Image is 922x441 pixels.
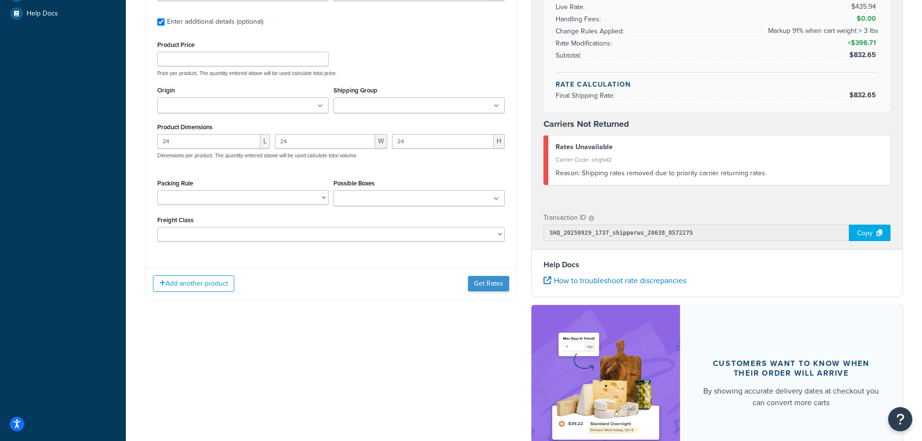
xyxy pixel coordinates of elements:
span: $396.71 [851,38,878,48]
span: H [494,134,505,149]
div: Enter additional details (optional) [167,15,263,29]
span: Help Docs [27,10,58,18]
div: Shipping rates removed due to priority carrier returning rates. [556,167,884,180]
a: How to troubleshoot rate discrepancies [544,275,686,286]
span: Markup 91% when cart weight > 3 lbs [766,25,878,37]
div: Rates Unavailable [556,140,884,154]
span: Rate Modifications: [556,38,614,48]
p: Dimensions per product. The quantity entered above will be used calculate total volume. [155,152,358,159]
span: Subtotal: [556,50,584,61]
label: Packing Rule [157,180,193,187]
span: W [375,134,387,149]
span: Change Rules Applied: [556,26,626,36]
input: Enter additional details (optional) [157,18,165,26]
label: Possible Boxes [333,180,375,187]
label: Origin [157,87,175,94]
span: + [846,37,878,49]
a: Help Docs [7,5,119,22]
p: Price per product. The quantity entered above will be used calculate total price. [155,70,507,76]
div: Carrier Code: shqflat2 [556,153,884,167]
span: $832.65 [849,90,878,100]
label: Product Price [157,41,195,48]
button: Open Resource Center [888,407,912,431]
span: L [260,134,270,149]
h4: Help Docs [544,259,891,271]
span: Live Rate: [556,2,587,12]
label: Product Dimensions [157,123,212,131]
span: Final Shipping Rate: [556,91,617,101]
span: Handling Fees: [556,14,603,24]
div: Customers want to know when their order will arrive [703,359,880,378]
strong: Carriers Not Returned [544,118,629,130]
span: $0.00 [857,14,878,24]
p: Transaction ID [544,211,586,225]
span: $435.94 [851,1,878,12]
h4: Rate Calculation [556,79,879,90]
div: By showing accurate delivery dates at checkout you can convert more carts [703,385,880,409]
span: $832.65 [849,50,878,60]
label: Freight Class [157,216,194,224]
span: Reason: [556,168,580,178]
button: Add another product [153,275,234,292]
label: Shipping Group [333,87,378,94]
button: Get Rates [468,276,509,291]
div: Copy [849,225,891,241]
